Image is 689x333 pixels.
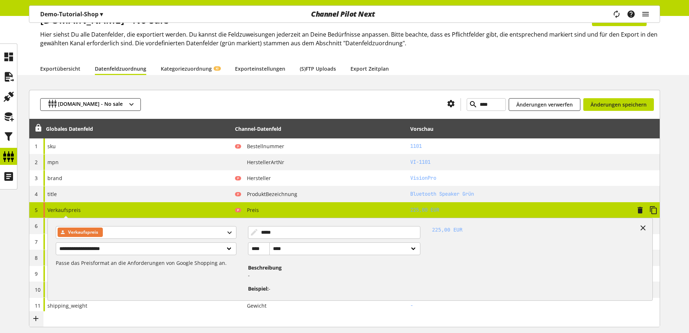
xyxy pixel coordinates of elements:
[216,66,219,71] span: KI
[35,302,41,309] span: 11
[58,100,123,109] span: [DOMAIN_NAME] - No sale
[35,207,38,213] span: 5
[46,125,93,133] div: Globales Datenfeld
[241,302,266,309] span: Gewicht
[235,65,285,72] a: Exporteinstellungen
[32,124,42,133] div: Entsperren, um Zeilen neu anzuordnen
[350,65,389,72] a: Export Zeitplan
[237,192,239,196] span: P
[34,124,42,132] span: Entsperren, um Zeilen neu anzuordnen
[241,142,284,150] span: Bestellnummer
[410,190,657,198] h2: Bluetooth Speaker Grün
[47,207,81,213] span: Verkaufspreis
[516,101,573,108] span: Änderungen verwerfen
[410,302,657,309] h2: -
[235,125,281,133] div: Channel-Datenfeld
[40,98,141,111] button: [DOMAIN_NAME] - No sale
[35,159,38,166] span: 2
[29,5,660,23] nav: main navigation
[161,65,220,72] a: KategoriezuordnungKI
[35,143,38,150] span: 1
[248,271,417,279] p: -
[47,175,62,182] span: brand
[35,254,38,261] span: 8
[40,65,80,72] a: Exportübersicht
[583,98,654,111] button: Änderungen speichern
[40,10,103,18] p: Demo-Tutorial-Shop
[35,286,41,293] span: 10
[35,222,38,229] span: 6
[35,175,38,182] span: 3
[300,65,336,72] a: (S)FTP Uploads
[237,176,239,180] span: P
[47,302,87,309] span: shipping_weight
[237,208,239,212] span: P
[410,206,630,214] h2: 225,00 EUR
[248,264,417,271] h4: Beschreibung
[237,144,239,149] span: P
[509,98,580,111] button: Änderungen verwerfen
[410,174,657,182] h2: VisionPro
[410,125,433,133] div: Vorschau
[269,285,270,292] span: -
[248,285,269,292] span: Beispiel:
[410,142,657,150] h2: 1101
[35,270,38,277] span: 9
[68,228,98,237] span: Verkaufspreis
[35,238,38,245] span: 7
[241,190,297,198] span: ProduktBezeichnung
[56,259,236,267] p: Passe das Preisformat an die Anforderungen von Google Shopping an.
[47,159,59,166] span: mpn
[95,65,146,72] a: Datenfeldzuordnung
[241,206,259,214] span: Preis
[241,158,284,166] span: HerstellerArtNr
[47,143,56,150] span: sku
[420,220,650,293] div: 225,00 EUR
[591,101,647,108] span: Änderungen speichern
[47,191,57,197] span: title
[100,10,103,18] span: ▾
[35,191,38,197] span: 4
[410,158,657,166] h2: VI-1101
[241,174,271,182] span: Hersteller
[40,30,660,47] h2: Hier siehst Du alle Datenfelder, die exportiert werden. Du kannst die Feldzuweisungen jederzeit a...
